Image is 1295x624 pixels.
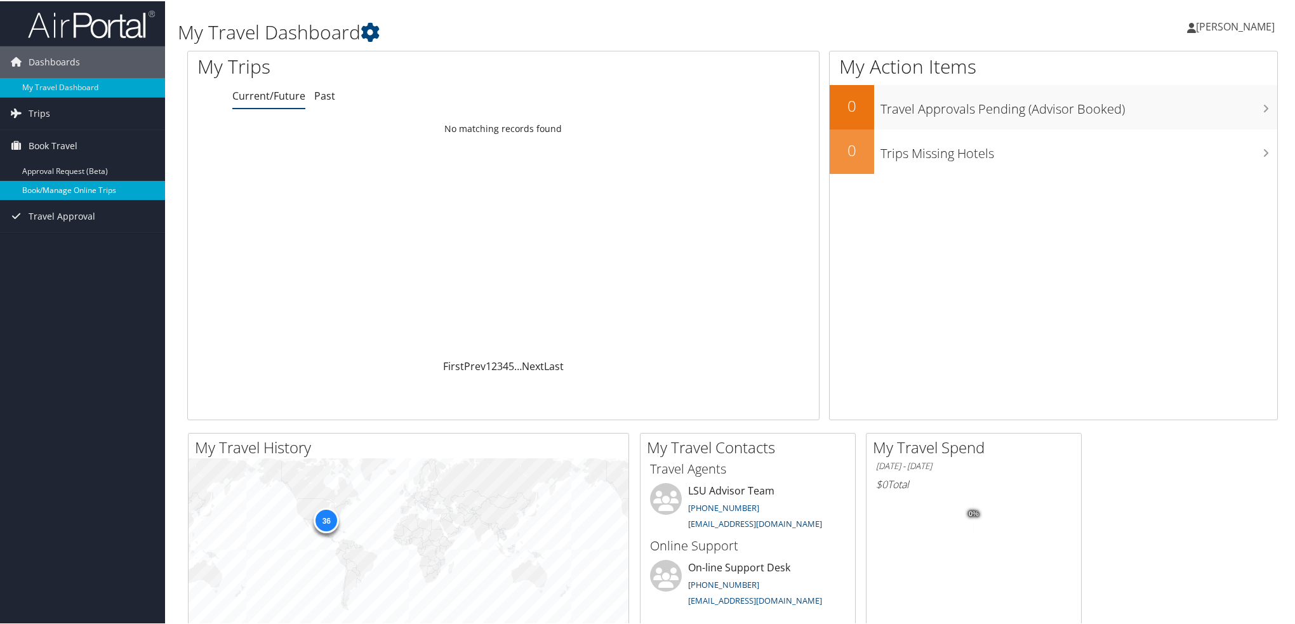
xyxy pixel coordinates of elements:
h2: My Travel Spend [873,435,1081,457]
span: Trips [29,96,50,128]
h2: My Travel History [195,435,628,457]
tspan: 0% [969,509,979,517]
h2: My Travel Contacts [647,435,855,457]
span: $0 [876,476,887,490]
span: Book Travel [29,129,77,161]
h3: Online Support [650,536,846,554]
a: 3 [497,358,503,372]
a: Last [544,358,564,372]
span: [PERSON_NAME] [1196,18,1275,32]
img: airportal-logo.png [28,8,155,38]
h3: Trips Missing Hotels [880,137,1277,161]
a: 0Trips Missing Hotels [830,128,1277,173]
a: Next [522,358,544,372]
a: [PHONE_NUMBER] [688,501,759,512]
a: [PERSON_NAME] [1187,6,1287,44]
div: 36 [314,507,339,532]
td: No matching records found [188,116,819,139]
h1: My Travel Dashboard [178,18,917,44]
li: On-line Support Desk [644,559,852,611]
a: Past [314,88,335,102]
h2: 0 [830,94,874,116]
h2: 0 [830,138,874,160]
li: LSU Advisor Team [644,482,852,534]
a: 1 [486,358,491,372]
h1: My Action Items [830,52,1277,79]
a: 2 [491,358,497,372]
a: [PHONE_NUMBER] [688,578,759,589]
a: 5 [508,358,514,372]
a: Current/Future [232,88,305,102]
a: First [443,358,464,372]
h3: Travel Approvals Pending (Advisor Booked) [880,93,1277,117]
span: … [514,358,522,372]
span: Dashboards [29,45,80,77]
a: [EMAIL_ADDRESS][DOMAIN_NAME] [688,517,822,528]
a: [EMAIL_ADDRESS][DOMAIN_NAME] [688,594,822,605]
a: Prev [464,358,486,372]
h6: [DATE] - [DATE] [876,459,1072,471]
span: Travel Approval [29,199,95,231]
a: 4 [503,358,508,372]
h3: Travel Agents [650,459,846,477]
h1: My Trips [197,52,547,79]
h6: Total [876,476,1072,490]
a: 0Travel Approvals Pending (Advisor Booked) [830,84,1277,128]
